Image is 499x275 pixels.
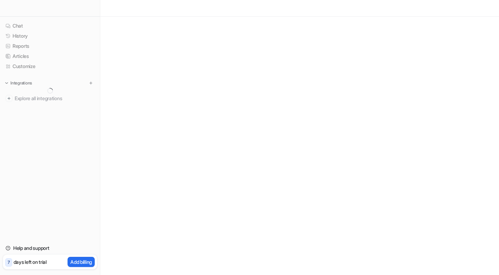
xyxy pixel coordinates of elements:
[15,93,94,104] span: Explore all integrations
[3,31,97,41] a: History
[10,80,32,86] p: Integrations
[68,257,95,267] button: Add billing
[3,51,97,61] a: Articles
[14,258,47,266] p: days left on trial
[3,21,97,31] a: Chat
[3,80,34,87] button: Integrations
[8,259,10,266] p: 7
[88,81,93,86] img: menu_add.svg
[3,61,97,71] a: Customize
[6,95,13,102] img: explore all integrations
[3,41,97,51] a: Reports
[4,81,9,86] img: expand menu
[3,94,97,103] a: Explore all integrations
[3,243,97,253] a: Help and support
[70,258,92,266] p: Add billing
